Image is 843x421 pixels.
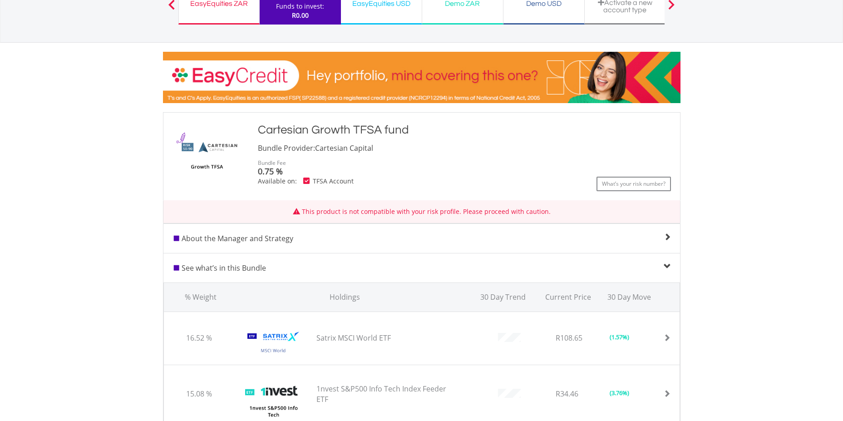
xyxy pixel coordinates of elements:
[163,52,680,103] img: EasyCredit Promotion Banner
[239,322,307,365] img: TFSA.STXWDM.png
[258,143,671,154] h4: Cartesian Capital
[549,389,599,399] div: R
[597,177,671,191] a: What’s your risk number?
[258,177,297,185] span: Available on:
[549,333,599,343] div: R
[258,122,671,138] div: Cartesian Growth TFSA fund
[610,333,629,341] span: (1.57%)
[468,292,538,302] div: 30 Day Trend
[276,2,324,11] div: Funds to invest:
[182,233,293,243] span: About the Manager and Strategy
[560,389,578,399] span: 34.46
[560,333,582,343] span: 108.65
[166,292,236,302] div: % Weight
[258,143,315,153] span: Bundle Provider:
[310,312,463,365] div: Satrix MSCI World ETF
[610,389,629,397] span: (3.76%)
[599,292,660,302] div: 30 Day Move
[537,292,598,302] div: Current Price
[236,292,454,302] div: Holdings
[182,263,266,273] span: See what’s in this Bundle
[292,11,309,20] span: R0.00
[258,159,286,167] span: Bundle Fee
[174,131,242,178] img: Cartesian_Bundle_Growth-TFSA.png
[173,389,226,399] div: 15.08 %
[258,166,283,177] span: 0.75 %
[313,177,354,185] span: TFSA Account
[173,333,226,343] div: 16.52 %
[302,207,551,216] span: This product is not compatible with your risk profile. Please proceed with caution.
